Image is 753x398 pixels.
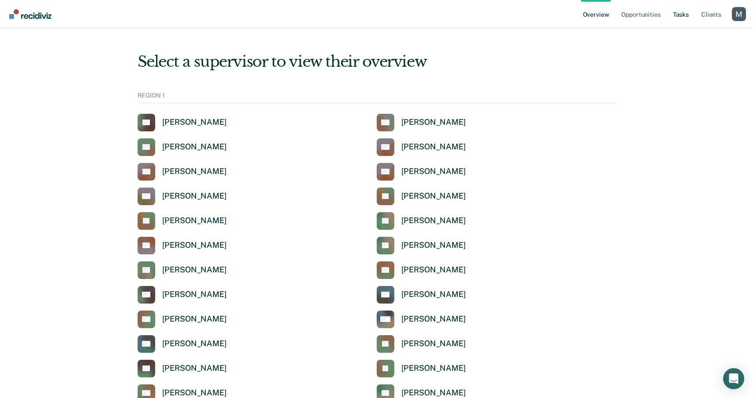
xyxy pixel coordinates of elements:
[162,339,227,349] div: [PERSON_NAME]
[162,314,227,324] div: [PERSON_NAME]
[377,261,466,279] a: [PERSON_NAME]
[377,237,466,254] a: [PERSON_NAME]
[377,335,466,353] a: [PERSON_NAME]
[162,240,227,250] div: [PERSON_NAME]
[138,53,616,71] div: Select a supervisor to view their overview
[401,117,466,127] div: [PERSON_NAME]
[401,363,466,373] div: [PERSON_NAME]
[377,212,466,230] a: [PERSON_NAME]
[9,9,51,19] img: Recidiviz
[723,368,744,389] div: Open Intercom Messenger
[377,138,466,156] a: [PERSON_NAME]
[162,142,227,152] div: [PERSON_NAME]
[162,388,227,398] div: [PERSON_NAME]
[401,265,466,275] div: [PERSON_NAME]
[162,265,227,275] div: [PERSON_NAME]
[377,188,466,205] a: [PERSON_NAME]
[138,163,227,181] a: [PERSON_NAME]
[401,166,466,177] div: [PERSON_NAME]
[138,261,227,279] a: [PERSON_NAME]
[138,138,227,156] a: [PERSON_NAME]
[162,289,227,300] div: [PERSON_NAME]
[401,191,466,201] div: [PERSON_NAME]
[401,388,466,398] div: [PERSON_NAME]
[377,311,466,328] a: [PERSON_NAME]
[138,237,227,254] a: [PERSON_NAME]
[162,216,227,226] div: [PERSON_NAME]
[162,363,227,373] div: [PERSON_NAME]
[401,216,466,226] div: [PERSON_NAME]
[401,142,466,152] div: [PERSON_NAME]
[377,360,466,377] a: [PERSON_NAME]
[401,339,466,349] div: [PERSON_NAME]
[138,311,227,328] a: [PERSON_NAME]
[138,92,616,103] div: REGION 1
[138,114,227,131] a: [PERSON_NAME]
[138,360,227,377] a: [PERSON_NAME]
[732,7,746,21] button: Profile dropdown button
[401,289,466,300] div: [PERSON_NAME]
[401,240,466,250] div: [PERSON_NAME]
[401,314,466,324] div: [PERSON_NAME]
[162,191,227,201] div: [PERSON_NAME]
[138,335,227,353] a: [PERSON_NAME]
[162,117,227,127] div: [PERSON_NAME]
[377,286,466,304] a: [PERSON_NAME]
[377,114,466,131] a: [PERSON_NAME]
[377,163,466,181] a: [PERSON_NAME]
[162,166,227,177] div: [PERSON_NAME]
[138,286,227,304] a: [PERSON_NAME]
[138,212,227,230] a: [PERSON_NAME]
[138,188,227,205] a: [PERSON_NAME]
